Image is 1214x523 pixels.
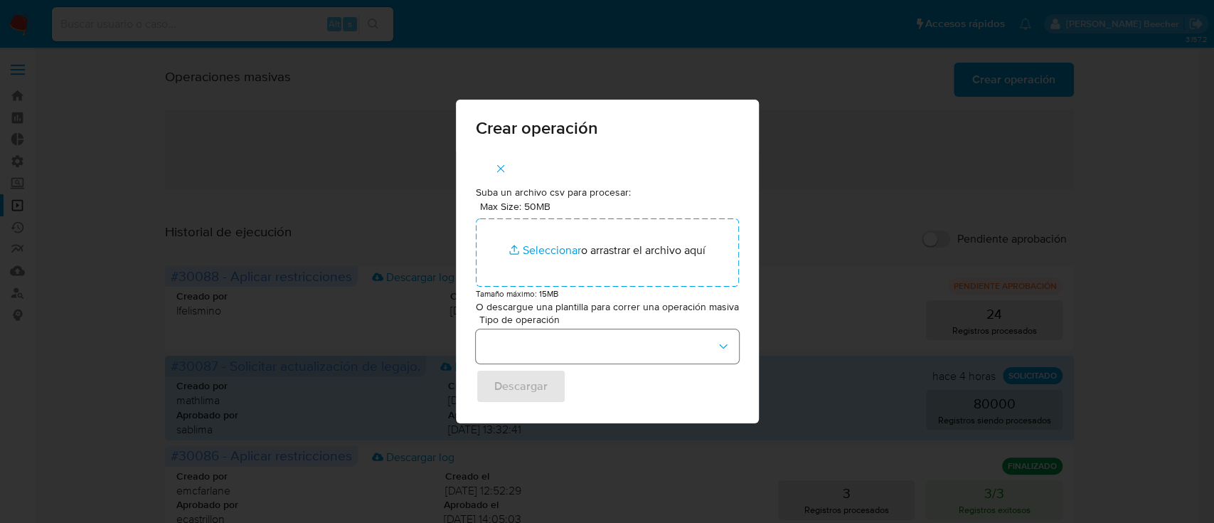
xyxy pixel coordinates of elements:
[480,200,550,213] label: Max Size: 50MB
[479,315,742,324] span: Tipo de operación
[476,300,739,315] p: O descargue una plantilla para correr una operación masiva
[476,287,558,300] small: Tamaño máximo: 15MB
[476,120,739,137] span: Crear operación
[476,186,739,200] p: Suba un archivo csv para procesar:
